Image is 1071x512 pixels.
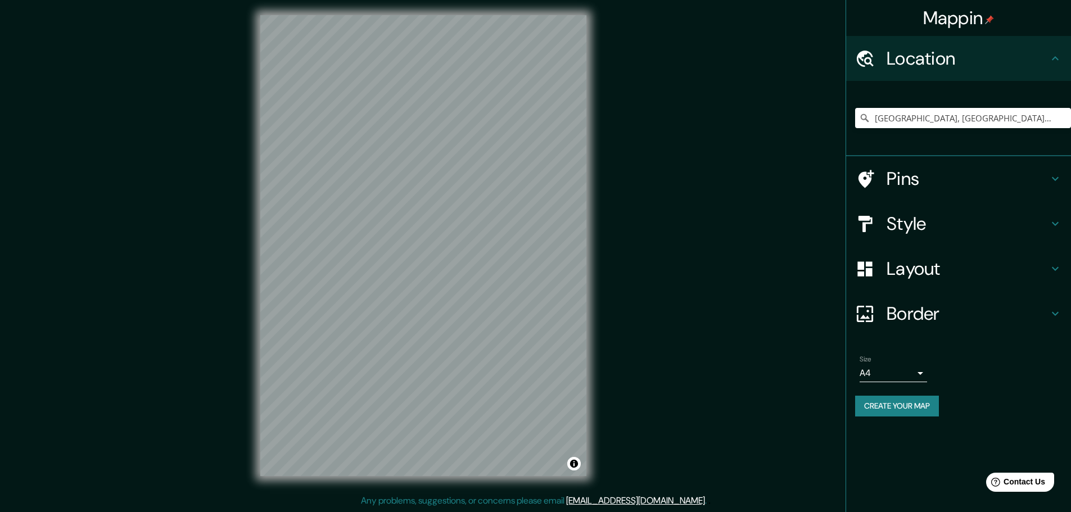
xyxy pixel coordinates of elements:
[846,291,1071,336] div: Border
[985,15,994,24] img: pin-icon.png
[887,212,1049,235] h4: Style
[846,156,1071,201] div: Pins
[860,364,927,382] div: A4
[860,355,871,364] label: Size
[846,246,1071,291] div: Layout
[846,201,1071,246] div: Style
[887,302,1049,325] h4: Border
[887,257,1049,280] h4: Layout
[923,7,995,29] h4: Mappin
[567,457,581,470] button: Toggle attribution
[361,494,707,508] p: Any problems, suggestions, or concerns please email .
[566,495,705,506] a: [EMAIL_ADDRESS][DOMAIN_NAME]
[260,15,586,476] canvas: Map
[708,494,711,508] div: .
[887,167,1049,190] h4: Pins
[855,396,939,416] button: Create your map
[707,494,708,508] div: .
[855,108,1071,128] input: Pick your city or area
[846,36,1071,81] div: Location
[971,468,1059,500] iframe: Help widget launcher
[887,47,1049,70] h4: Location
